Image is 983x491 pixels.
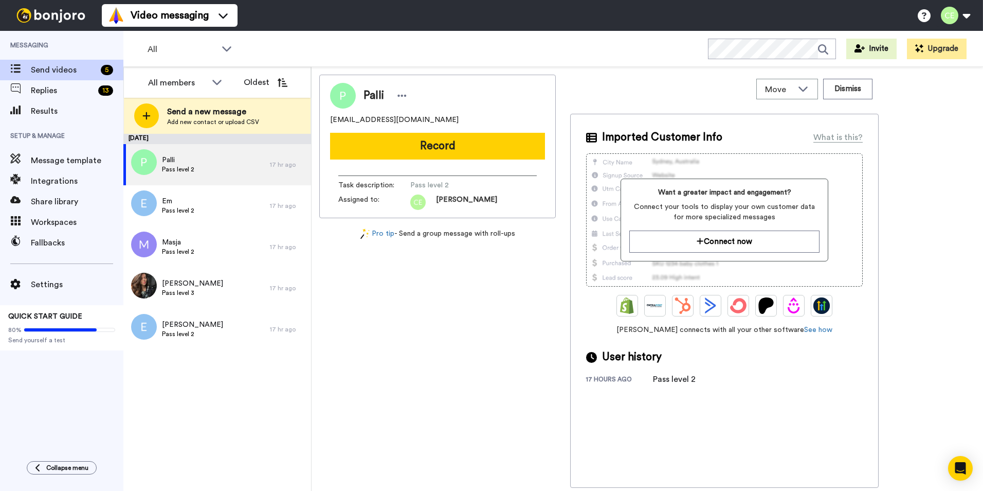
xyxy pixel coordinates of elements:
span: Settings [31,278,123,291]
span: Task description : [338,180,410,190]
img: bj-logo-header-white.svg [12,8,89,23]
div: 17 hr ago [270,202,306,210]
span: [PERSON_NAME] [436,195,497,210]
button: Record [330,133,545,160]
span: Want a greater impact and engagement? [629,187,819,198]
span: Pass level 2 [162,330,223,338]
img: Patreon [758,297,774,314]
span: Connect your tools to display your own customer data for more specialized messages [629,202,819,222]
img: Ontraport [647,297,663,314]
span: Results [31,105,123,117]
button: Oldest [236,72,295,93]
span: Workspaces [31,216,123,229]
img: Hubspot [675,297,691,314]
span: Masja [162,237,194,248]
span: Em [162,196,194,206]
button: Connect now [629,231,819,253]
span: [EMAIL_ADDRESS][DOMAIN_NAME] [330,115,459,125]
div: 17 hr ago [270,161,306,169]
span: User history [602,349,662,365]
span: Fallbacks [31,237,123,249]
span: Share library [31,196,123,208]
img: e.png [131,314,157,340]
span: Imported Customer Info [602,130,722,145]
span: Replies [31,84,94,97]
span: 80% [8,326,22,334]
span: Send a new message [167,106,259,118]
span: [PERSON_NAME] [162,278,223,289]
div: 17 hr ago [270,325,306,334]
img: Image of Palli [330,83,356,109]
span: Send yourself a test [8,336,115,344]
span: Message template [31,154,123,167]
span: Palli [162,155,194,165]
span: Pass level 2 [410,180,508,190]
div: All members [148,77,207,89]
div: - Send a group message with roll-ups [319,229,556,239]
span: Assigned to: [338,195,410,210]
span: Integrations [31,175,123,187]
img: Drip [786,297,802,314]
div: 17 hr ago [270,284,306,292]
div: 17 hr ago [270,243,306,251]
span: Pass level 2 [162,248,194,256]
span: [PERSON_NAME] connects with all your other software [586,325,863,335]
button: Invite [846,39,897,59]
img: ActiveCampaign [702,297,719,314]
span: Video messaging [131,8,209,23]
span: All [148,43,216,56]
span: Palli [363,88,384,103]
span: [PERSON_NAME] [162,320,223,330]
div: 5 [101,65,113,75]
button: Dismiss [823,79,872,99]
img: GoHighLevel [813,297,830,314]
button: Upgrade [907,39,967,59]
img: d4a0f4ef-a32b-4e2d-b939-4b6c3048ce74.jpg [131,273,157,299]
button: Collapse menu [27,461,97,475]
span: Pass level 2 [162,165,194,173]
img: magic-wand.svg [360,229,370,239]
span: Pass level 3 [162,289,223,297]
span: QUICK START GUIDE [8,313,82,320]
div: Open Intercom Messenger [948,456,973,481]
span: Send videos [31,64,97,76]
span: Pass level 2 [162,206,194,215]
a: Pro tip [360,229,394,239]
img: vm-color.svg [108,7,124,24]
img: p.png [131,149,157,175]
div: Pass level 2 [653,373,704,385]
div: 17 hours ago [586,375,653,385]
div: 13 [98,85,113,96]
div: What is this? [813,131,863,144]
img: Shopify [619,297,635,314]
img: ce.png [410,195,426,210]
span: Collapse menu [46,464,88,472]
img: ConvertKit [730,297,747,314]
div: [DATE] [123,134,311,144]
img: e.png [131,190,157,216]
img: m.png [131,232,157,257]
span: Move [765,83,793,96]
span: Add new contact or upload CSV [167,118,259,126]
a: See how [804,326,832,334]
